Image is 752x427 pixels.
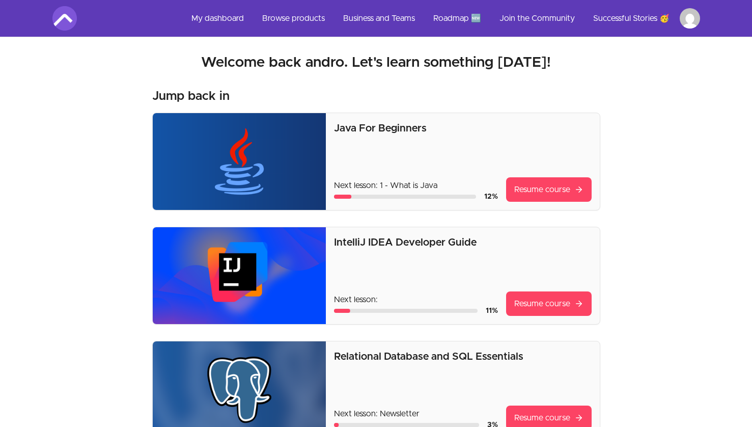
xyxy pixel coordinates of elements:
[153,227,326,324] img: Product image for IntelliJ IDEA Developer Guide
[334,408,497,420] p: Next lesson: Newsletter
[680,8,700,29] img: Profile image for andro
[334,121,591,136] p: Java For Beginners
[491,6,583,31] a: Join the Community
[254,6,333,31] a: Browse products
[335,6,423,31] a: Business and Teams
[334,293,497,306] p: Next lesson:
[334,309,477,313] div: Course progress
[334,195,476,199] div: Course progress
[425,6,489,31] a: Roadmap 🆕
[334,235,591,250] p: IntelliJ IDEA Developer Guide
[585,6,678,31] a: Successful Stories 🥳
[183,6,252,31] a: My dashboard
[334,423,479,427] div: Course progress
[153,113,326,210] img: Product image for Java For Beginners
[506,291,592,316] a: Resume course
[152,88,230,104] h3: Jump back in
[334,350,591,364] p: Relational Database and SQL Essentials
[52,6,77,31] img: Amigoscode logo
[183,6,700,31] nav: Main
[52,54,700,72] h2: Welcome back andro. Let's learn something [DATE]!
[486,307,498,314] span: 11 %
[484,193,498,200] span: 12 %
[334,179,497,192] p: Next lesson: 1 - What is Java
[506,177,592,202] a: Resume course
